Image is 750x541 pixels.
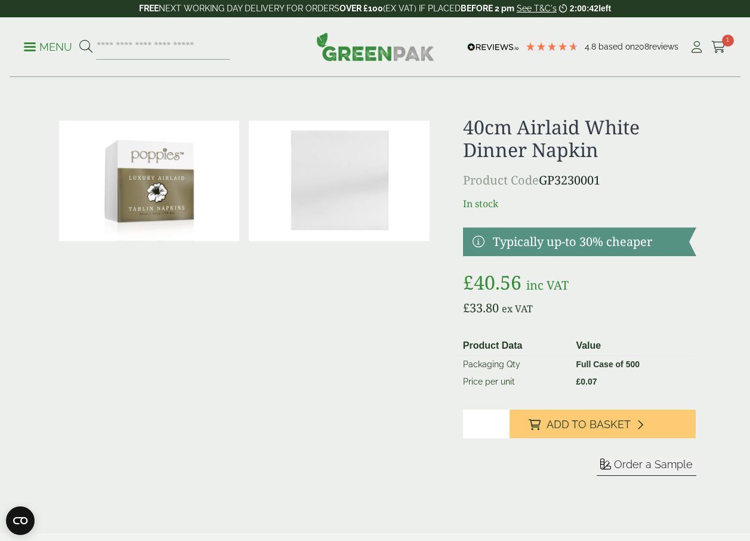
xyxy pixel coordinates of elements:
div: 4.79 Stars [525,41,579,52]
span: inc VAT [526,277,569,293]
strong: FREE [139,4,159,13]
td: Packaging Qty [458,355,572,373]
button: Order a Sample [597,457,696,476]
a: 1 [711,38,726,56]
span: ex VAT [502,302,533,315]
button: Open CMP widget [6,506,35,535]
strong: Full Case of 500 [576,359,640,369]
span: 1 [722,35,734,47]
p: In stock [463,196,696,211]
a: See T&C's [517,4,557,13]
span: Based on [598,42,635,51]
i: My Account [689,41,704,53]
a: Menu [24,40,72,52]
span: 2:00:42 [570,4,598,13]
span: Product Code [463,172,539,188]
td: Price per unit [458,373,572,391]
i: Cart [711,41,726,53]
span: Add to Basket [547,418,631,431]
p: GP3230001 [463,171,696,189]
span: Order a Sample [614,458,693,471]
p: Menu [24,40,72,54]
bdi: 0.07 [576,377,597,386]
img: REVIEWS.io [467,43,519,51]
span: £ [576,377,581,386]
strong: OVER £100 [339,4,383,13]
img: GreenPak Supplies [316,32,434,61]
img: 40cm Airlaid White Napkin [59,121,240,241]
button: Add to Basket [510,410,696,438]
bdi: 40.56 [463,269,521,295]
span: 4.8 [585,42,598,51]
span: £ [463,300,470,316]
span: 208 [635,42,649,51]
span: reviews [649,42,678,51]
bdi: 33.80 [463,300,499,316]
span: left [598,4,611,13]
h1: 40cm Airlaid White Dinner Napkin [463,116,696,162]
span: £ [463,269,474,295]
th: Product Data [458,336,572,356]
img: 40cm White Airlaid Dinner Napkin Full Case 0 [249,121,430,241]
th: Value [571,336,691,356]
strong: BEFORE 2 pm [461,4,514,13]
